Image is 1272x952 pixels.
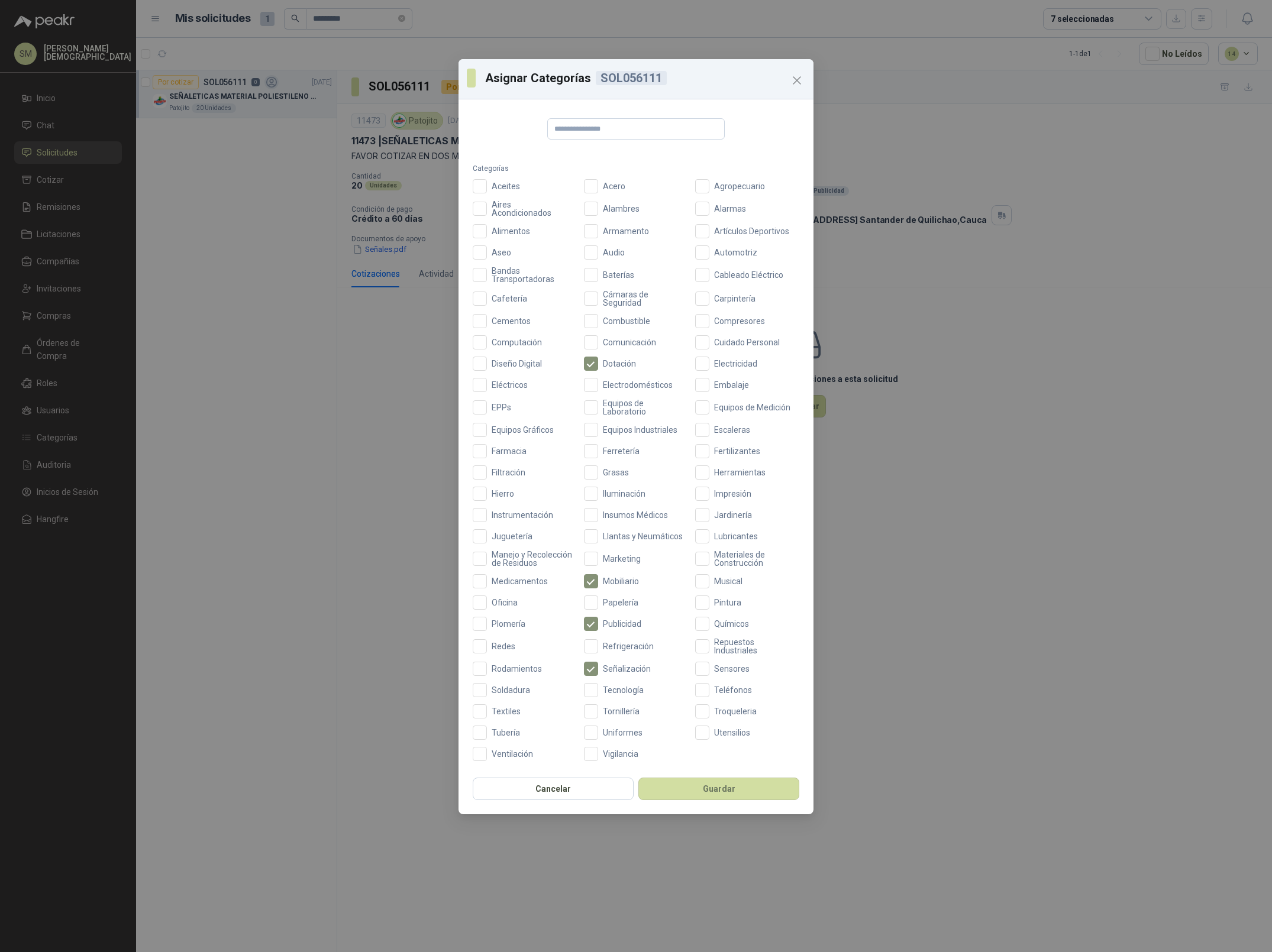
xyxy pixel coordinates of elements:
span: Electrodomésticos [598,381,677,389]
span: Insumos Médicos [598,511,673,519]
span: Compresores [709,317,770,325]
span: Jardinería [709,511,757,519]
span: Cámaras de Seguridad [598,290,688,307]
span: Materiales de Construcción [709,551,799,567]
span: Lubricantes [709,532,763,540]
label: Categorías [473,163,799,174]
span: Embalaje [709,381,754,389]
span: Rodamientos [487,665,547,673]
span: Manejo y Recolección de Residuos [487,551,577,567]
span: Sensores [709,665,754,673]
span: Cafetería [487,294,532,303]
span: Bandas Transportadoras [487,267,577,283]
span: Redes [487,642,520,650]
span: Combustible [598,317,655,325]
span: Plomería [487,620,530,628]
span: Cuidado Personal [709,338,784,347]
span: Dotación [598,360,641,368]
span: Marketing [598,555,645,563]
span: Hierro [487,490,519,498]
span: Equipos de Medición [709,403,795,412]
span: Iluminación [598,490,650,498]
span: Musical [709,577,747,585]
span: Papelería [598,598,643,607]
span: Impresión [709,490,756,498]
span: Fertilizantes [709,447,765,455]
span: Alambres [598,205,644,213]
span: Comunicación [598,338,661,347]
span: Ferretería [598,447,644,455]
span: Alarmas [709,205,751,213]
span: Armamento [598,227,654,235]
span: Acero [598,182,630,190]
span: Agropecuario [709,182,770,190]
span: Filtración [487,468,530,477]
span: Tubería [487,728,525,737]
span: Tecnología [598,686,648,694]
span: Equipos Industriales [598,426,682,434]
span: Uniformes [598,728,647,737]
span: Soldadura [487,686,535,694]
button: Guardar [638,778,799,800]
span: Electricidad [709,360,762,368]
span: Aceites [487,182,525,190]
button: Close [787,71,806,90]
span: Audio [598,248,629,257]
span: Baterías [598,271,639,279]
span: Vigilancia [598,750,643,758]
span: Alimentos [487,227,535,235]
span: Carpintería [709,294,760,303]
span: Químicos [709,620,754,628]
span: Pintura [709,598,746,607]
span: Publicidad [598,620,646,628]
span: Señalización [598,665,656,673]
span: Repuestos Industriales [709,638,799,655]
span: Aseo [487,248,516,257]
span: Equipos Gráficos [487,426,558,434]
span: Artículos Deportivos [709,227,794,235]
span: Equipos de Laboratorio [598,399,688,416]
span: Tornillería [598,707,644,715]
span: Textiles [487,707,525,715]
span: Automotriz [709,248,762,257]
div: SOL056111 [596,71,667,85]
span: EPPs [487,403,516,412]
span: Llantas y Neumáticos [598,532,687,540]
span: Mobiliario [598,577,644,585]
button: Cancelar [473,778,634,800]
span: Eléctricos [487,381,532,389]
span: Utensilios [709,728,755,737]
span: Escaleras [709,426,755,434]
span: Refrigeración [598,642,658,650]
span: Cementos [487,317,535,325]
span: Grasas [598,468,634,477]
span: Oficina [487,598,522,607]
span: Diseño Digital [487,360,547,368]
span: Cableado Eléctrico [709,271,788,279]
span: Medicamentos [487,577,553,585]
span: Troqueleria [709,707,761,715]
span: Juguetería [487,532,537,540]
span: Farmacia [487,447,531,455]
span: Computación [487,338,547,347]
span: Instrumentación [487,511,558,519]
span: Herramientas [709,468,770,477]
span: Aires Acondicionados [487,200,577,217]
span: Ventilación [487,750,538,758]
p: Asignar Categorías [485,69,805,87]
span: Teléfonos [709,686,757,694]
